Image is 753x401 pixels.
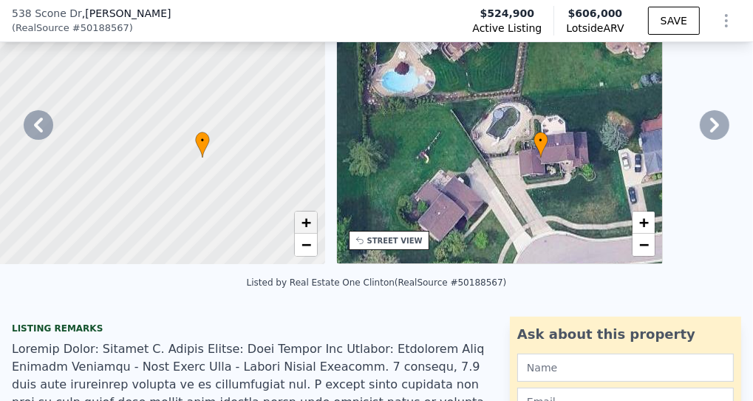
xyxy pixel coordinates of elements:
[295,212,317,234] a: Zoom in
[648,7,700,35] button: SAVE
[12,323,486,334] div: Listing remarks
[12,21,133,36] div: ( )
[633,212,655,234] a: Zoom in
[16,21,69,36] span: RealSource
[712,6,741,36] button: Show Options
[633,234,655,256] a: Zoom out
[72,21,129,36] span: # 50188567
[12,6,82,21] span: 538 Scone Dr
[568,7,623,19] span: $606,000
[517,324,734,345] div: Ask about this property
[247,277,507,288] div: Listed by Real Estate One Clinton (RealSource #50188567)
[195,132,210,158] div: •
[295,234,317,256] a: Zoom out
[534,132,548,158] div: •
[639,235,649,254] span: −
[301,235,310,254] span: −
[480,6,535,21] span: $524,900
[534,134,548,147] span: •
[517,354,734,382] input: Name
[301,213,310,232] span: +
[639,213,649,232] span: +
[367,235,423,246] div: STREET VIEW
[195,134,210,147] span: •
[82,6,171,21] span: , [PERSON_NAME]
[472,21,542,36] span: Active Listing
[566,21,624,36] span: Lotside ARV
